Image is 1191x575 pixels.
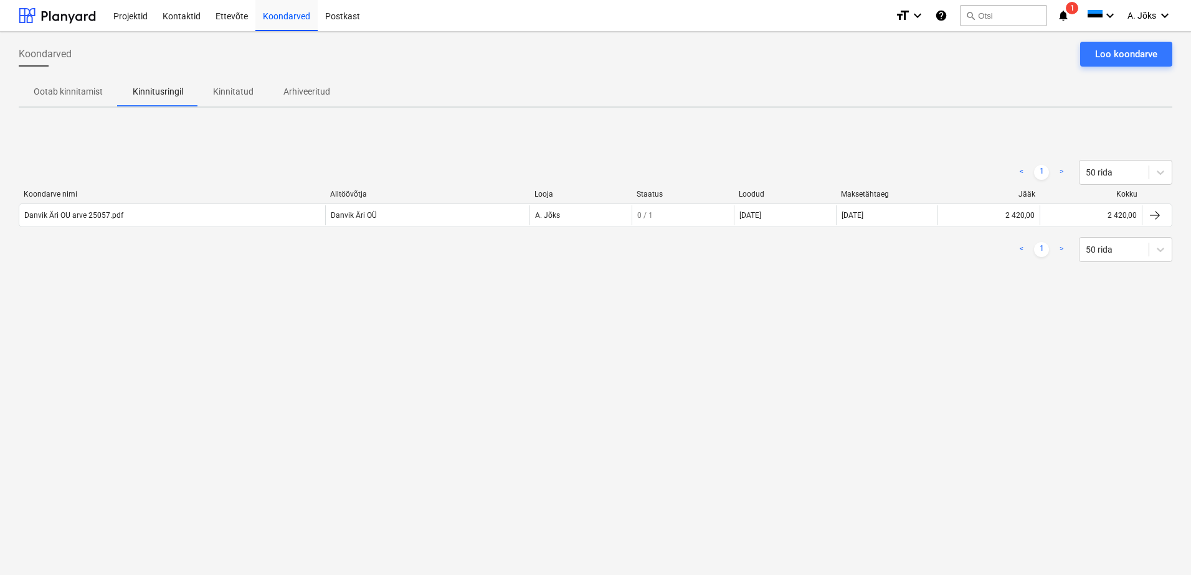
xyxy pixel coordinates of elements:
div: [DATE] [739,211,761,220]
iframe: Chat Widget [1129,515,1191,575]
i: format_size [895,8,910,23]
p: Kinnitatud [213,85,254,98]
i: keyboard_arrow_down [910,8,925,23]
a: Next page [1054,165,1069,180]
span: A. Jõks [1127,11,1156,21]
div: A. Jõks [529,205,632,225]
div: Alltöövõtja [330,190,524,199]
div: Looja [534,190,627,199]
i: keyboard_arrow_down [1157,8,1172,23]
i: Abikeskus [935,8,947,23]
span: search [966,11,975,21]
div: 2 420,00 [1108,211,1137,220]
div: Kokku [1045,190,1137,199]
button: Loo koondarve [1080,42,1172,67]
p: Ootab kinnitamist [34,85,103,98]
div: Loodud [739,190,831,199]
a: Page 1 is your current page [1034,242,1049,257]
span: 1 [1066,2,1078,14]
div: [DATE] [836,205,938,225]
div: Koondarve nimi [24,190,320,199]
a: Previous page [1014,165,1029,180]
p: Arhiveeritud [283,85,330,98]
p: Kinnitusringil [133,85,183,98]
i: keyboard_arrow_down [1103,8,1117,23]
div: Jääk [943,190,1035,199]
div: Maksetähtaeg [841,190,933,199]
span: 0 / 1 [637,211,653,220]
div: Danvik Äri OÜ [325,205,529,225]
i: notifications [1057,8,1070,23]
div: 2 420,00 [1005,211,1035,220]
span: Koondarved [19,47,72,62]
div: Loo koondarve [1095,46,1157,62]
button: Otsi [960,5,1047,26]
a: Next page [1054,242,1069,257]
div: Staatus [637,190,729,199]
div: Danvik Äri OU arve 25057.pdf [24,211,123,220]
a: Page 1 is your current page [1034,165,1049,180]
a: Previous page [1014,242,1029,257]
